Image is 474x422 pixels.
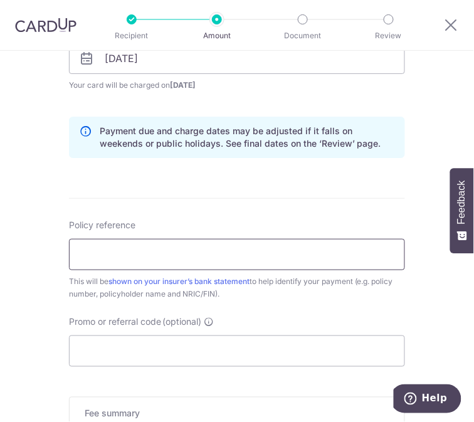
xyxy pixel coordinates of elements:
p: Amount [192,29,242,42]
span: Feedback [456,181,468,224]
p: Recipient [107,29,157,42]
a: shown on your insurer’s bank statement [108,277,250,286]
span: Promo or referral code [69,315,161,328]
span: [DATE] [170,80,196,90]
p: Review [364,29,414,42]
iframe: Opens a widget where you can find more information [394,384,461,416]
input: DD / MM / YYYY [69,43,405,74]
button: Feedback - Show survey [450,168,474,253]
p: Document [278,29,328,42]
span: Your card will be charged on [69,79,405,92]
div: This will be to help identify your payment (e.g. policy number, policyholder name and NRIC/FIN). [69,275,405,300]
p: Payment due and charge dates may be adjusted if it falls on weekends or public holidays. See fina... [100,125,394,150]
label: Policy reference [69,219,135,231]
h5: Fee summary [85,408,389,420]
img: CardUp [15,18,76,33]
span: (optional) [162,315,201,328]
